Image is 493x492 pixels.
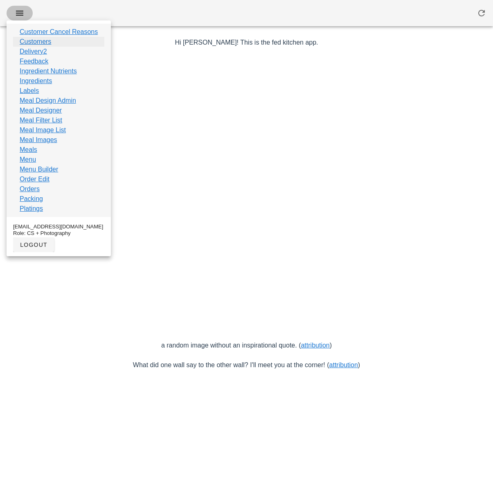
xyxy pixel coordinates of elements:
a: Ingredients [20,76,52,86]
a: Platings [20,204,43,214]
a: Feedback [20,56,48,66]
a: Order Edit [20,174,50,184]
a: Delivery2 [20,47,47,56]
a: Customer Cancel Reasons [20,27,98,37]
div: [EMAIL_ADDRESS][DOMAIN_NAME] [13,223,104,230]
a: Labels [20,86,39,96]
a: Meal Design Admin [20,96,76,106]
a: Meals [20,145,37,155]
a: Meal Designer [20,106,62,115]
a: attribution [329,361,358,368]
span: logout [20,241,47,248]
a: Packing [20,194,43,204]
p: Hi [PERSON_NAME]! This is the fed kitchen app. [68,38,426,47]
p: a random image without an inspirational quote. ( ) What did one wall say to the other wall? I'll ... [68,341,426,370]
a: Ingredient Nutrients [20,66,77,76]
a: Customers [20,37,51,47]
a: attribution [301,342,329,349]
a: Menu Builder [20,165,58,174]
div: Role: CS + Photography [13,230,104,237]
a: Meal Filter List [20,115,62,125]
a: Menu [20,155,36,165]
a: Meal Image List [20,125,66,135]
button: logout [13,237,54,252]
a: Meal Images [20,135,57,145]
a: Orders [20,184,40,194]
